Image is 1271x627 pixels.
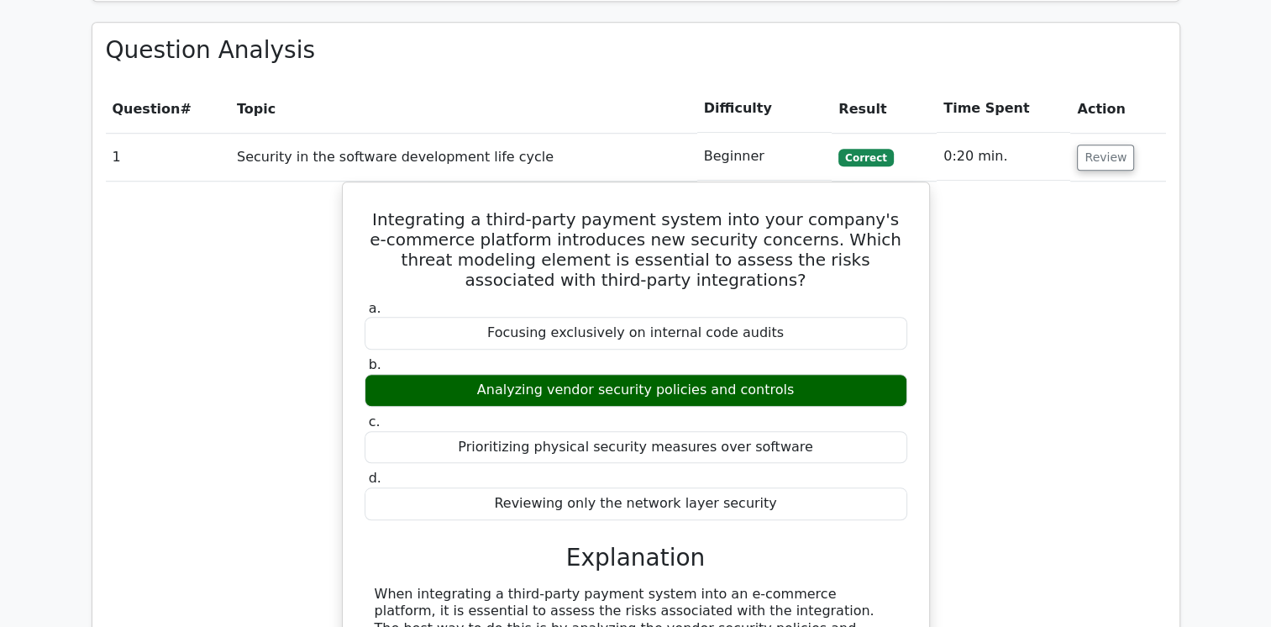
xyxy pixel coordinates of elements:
h3: Question Analysis [106,36,1166,65]
h5: Integrating a third-party payment system into your company's e-commerce platform introduces new s... [363,209,909,290]
div: Analyzing vendor security policies and controls [365,374,907,407]
span: d. [369,470,381,486]
th: Difficulty [697,85,832,133]
th: Result [832,85,937,133]
td: Beginner [697,133,832,181]
div: Reviewing only the network layer security [365,487,907,520]
div: Prioritizing physical security measures over software [365,431,907,464]
th: Action [1070,85,1165,133]
span: c. [369,414,381,429]
span: Question [113,101,181,117]
th: Topic [230,85,697,133]
span: Correct [838,149,893,166]
div: Focusing exclusively on internal code audits [365,317,907,350]
td: Security in the software development life cycle [230,133,697,181]
td: 0:20 min. [937,133,1070,181]
span: a. [369,300,381,316]
td: 1 [106,133,230,181]
h3: Explanation [375,544,897,572]
span: b. [369,356,381,372]
button: Review [1077,145,1134,171]
th: Time Spent [937,85,1070,133]
th: # [106,85,230,133]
